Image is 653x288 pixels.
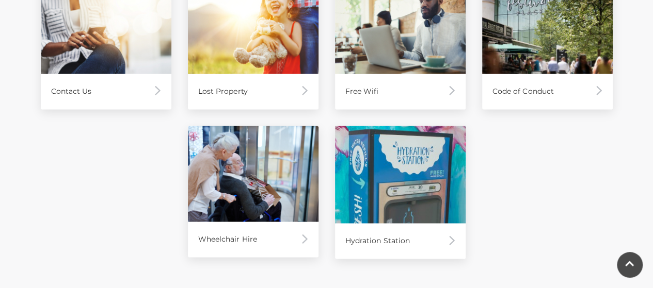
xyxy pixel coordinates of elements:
[335,126,466,259] a: Hydration Station
[335,223,466,259] div: Hydration Station
[335,74,466,109] div: Free Wifi
[188,222,318,257] div: Wheelchair Hire
[188,74,318,109] div: Lost Property
[188,126,318,258] a: Wheelchair Hire
[41,74,171,109] div: Contact Us
[482,74,613,109] div: Code of Conduct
